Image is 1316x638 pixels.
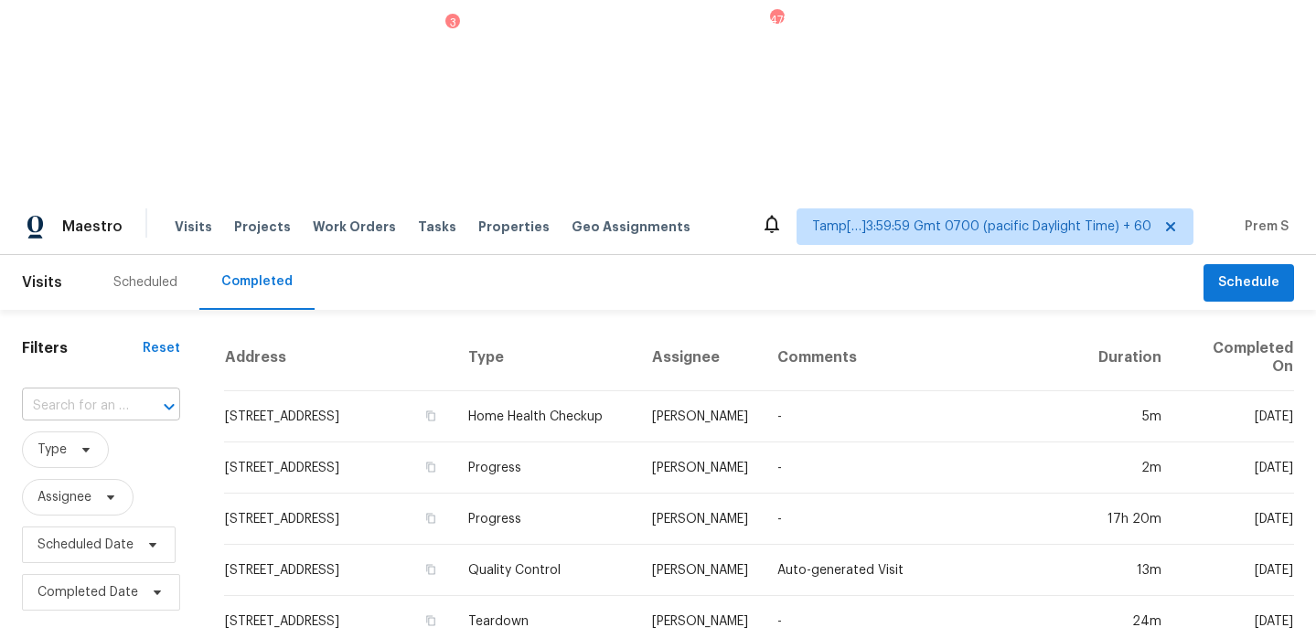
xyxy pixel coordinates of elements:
[637,324,763,391] th: Assignee
[454,442,637,494] td: Progress
[313,218,396,236] span: Work Orders
[423,561,439,578] button: Copy Address
[763,442,1084,494] td: -
[763,324,1084,391] th: Comments
[37,583,138,601] span: Completed Date
[1237,218,1289,236] span: Prem S
[143,339,180,357] div: Reset
[454,545,637,596] td: Quality Control
[221,272,293,291] div: Completed
[224,494,454,545] td: [STREET_ADDRESS]
[1084,324,1176,391] th: Duration
[113,273,177,292] div: Scheduled
[22,392,129,420] input: Search for an address...
[637,494,763,545] td: [PERSON_NAME]
[1084,391,1176,442] td: 5m
[22,262,62,303] span: Visits
[234,218,291,236] span: Projects
[37,536,134,554] span: Scheduled Date
[1084,442,1176,494] td: 2m
[224,324,454,391] th: Address
[637,545,763,596] td: [PERSON_NAME]
[454,494,637,545] td: Progress
[37,488,91,506] span: Assignee
[478,218,550,236] span: Properties
[156,394,182,420] button: Open
[637,391,763,442] td: [PERSON_NAME]
[763,391,1084,442] td: -
[454,391,637,442] td: Home Health Checkup
[1204,264,1294,302] button: Schedule
[37,441,67,459] span: Type
[1176,442,1294,494] td: [DATE]
[1176,324,1294,391] th: Completed On
[224,545,454,596] td: [STREET_ADDRESS]
[1084,545,1176,596] td: 13m
[423,510,439,526] button: Copy Address
[423,612,439,629] button: Copy Address
[763,545,1084,596] td: Auto-generated Visit
[175,218,212,236] span: Visits
[224,442,454,494] td: [STREET_ADDRESS]
[763,494,1084,545] td: -
[572,218,690,236] span: Geo Assignments
[418,220,456,233] span: Tasks
[812,218,1151,236] span: Tamp[…]3:59:59 Gmt 0700 (pacific Daylight Time) + 60
[1084,494,1176,545] td: 17h 20m
[22,339,143,357] h1: Filters
[1176,494,1294,545] td: [DATE]
[1176,391,1294,442] td: [DATE]
[1218,271,1279,294] span: Schedule
[224,391,454,442] td: [STREET_ADDRESS]
[423,459,439,475] button: Copy Address
[62,218,123,236] span: Maestro
[454,324,637,391] th: Type
[1176,545,1294,596] td: [DATE]
[423,408,439,424] button: Copy Address
[637,442,763,494] td: [PERSON_NAME]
